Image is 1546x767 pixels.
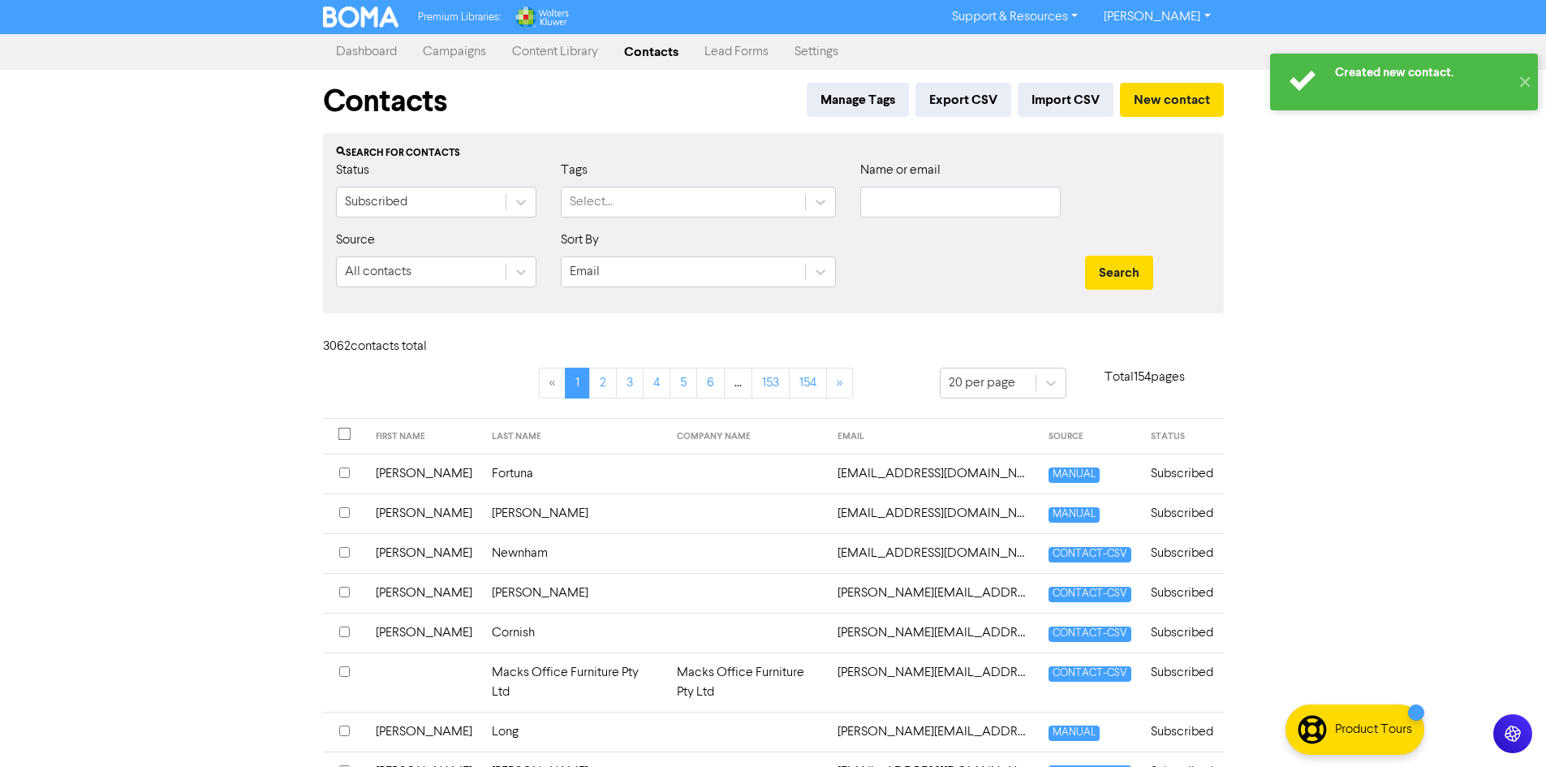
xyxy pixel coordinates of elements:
td: Subscribed [1141,573,1223,613]
td: Long [482,712,668,752]
a: Page 1 is your current page [565,368,590,399]
th: SOURCE [1039,419,1141,455]
label: Status [336,161,369,180]
td: [PERSON_NAME] [366,573,482,613]
span: MANUAL [1049,507,1100,523]
a: Content Library [499,36,611,68]
td: Subscribed [1141,454,1223,493]
div: Created new contact. [1335,64,1509,81]
img: BOMA Logo [323,6,399,28]
span: CONTACT-CSV [1049,627,1131,642]
label: Tags [561,161,588,180]
span: MANUAL [1049,468,1100,483]
td: Macks Office Furniture Pty Ltd [667,653,828,712]
button: Manage Tags [807,83,909,117]
td: adam.johnson@education.vic.gov.au [828,573,1039,613]
label: Name or email [860,161,941,180]
td: Subscribed [1141,712,1223,752]
a: Page 3 [616,368,644,399]
span: CONTACT-CSV [1049,666,1131,682]
p: Total 154 pages [1066,368,1224,387]
iframe: Chat Widget [1465,689,1546,767]
td: [PERSON_NAME] [366,613,482,653]
button: Import CSV [1018,83,1113,117]
a: » [826,368,853,399]
th: LAST NAME [482,419,668,455]
td: adam@limelightvp.com.au [828,613,1039,653]
td: accounts@osirisfurniture.com.au [828,454,1039,493]
td: [PERSON_NAME] [482,573,668,613]
button: Export CSV [915,83,1011,117]
td: Macks Office Furniture Pty Ltd [482,653,668,712]
label: Sort By [561,231,599,250]
td: adam.maraldo@gmail.com [828,712,1039,752]
a: [PERSON_NAME] [1091,4,1223,30]
td: acroebuck31@gmail.com [828,493,1039,533]
td: [PERSON_NAME] [482,493,668,533]
span: CONTACT-CSV [1049,547,1131,562]
a: Page 154 [789,368,827,399]
button: New contact [1120,83,1224,117]
td: Fortuna [482,454,668,493]
td: ada69001@optusnet.com.au [828,533,1039,573]
a: Page 4 [643,368,670,399]
th: STATUS [1141,419,1223,455]
td: [PERSON_NAME] [366,712,482,752]
img: Wolters Kluwer [514,6,569,28]
td: [PERSON_NAME] [366,533,482,573]
td: [PERSON_NAME] [366,454,482,493]
a: Page 5 [670,368,697,399]
div: All contacts [345,262,411,282]
label: Source [336,231,375,250]
td: Newnham [482,533,668,573]
td: Cornish [482,613,668,653]
div: Select... [570,192,613,212]
td: Subscribed [1141,613,1223,653]
span: MANUAL [1049,726,1100,741]
div: Email [570,262,600,282]
td: Subscribed [1141,493,1223,533]
td: Subscribed [1141,653,1223,712]
td: [PERSON_NAME] [366,493,482,533]
a: Page 153 [751,368,790,399]
th: EMAIL [828,419,1039,455]
div: Subscribed [345,192,407,212]
a: Dashboard [323,36,410,68]
td: Subscribed [1141,533,1223,573]
a: Support & Resources [939,4,1091,30]
a: Campaigns [410,36,499,68]
a: Page 2 [589,368,617,399]
a: Page 6 [696,368,725,399]
div: 20 per page [949,373,1015,393]
th: FIRST NAME [366,419,482,455]
span: Premium Libraries: [418,12,501,23]
h6: 3062 contact s total [323,339,453,355]
td: adam@macks.com.au [828,653,1039,712]
button: Search [1085,256,1153,290]
h1: Contacts [323,83,447,120]
a: Settings [782,36,851,68]
div: Search for contacts [336,146,1211,161]
th: COMPANY NAME [667,419,828,455]
a: Contacts [611,36,691,68]
a: Lead Forms [691,36,782,68]
span: CONTACT-CSV [1049,587,1131,602]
